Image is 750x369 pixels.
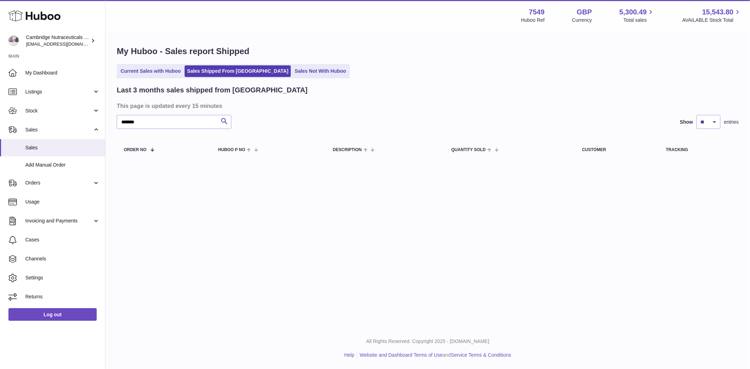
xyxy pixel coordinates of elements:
[25,218,92,224] span: Invoicing and Payments
[25,255,100,262] span: Channels
[25,162,100,168] span: Add Manual Order
[26,34,89,47] div: Cambridge Nutraceuticals Ltd
[111,338,744,345] p: All Rights Reserved. Copyright 2025 - [DOMAIN_NAME]
[25,237,100,243] span: Cases
[682,17,742,24] span: AVAILABLE Stock Total
[582,148,652,152] div: Customer
[357,352,511,358] li: and
[25,144,100,151] span: Sales
[25,293,100,300] span: Returns
[25,70,100,76] span: My Dashboard
[25,274,100,281] span: Settings
[8,35,19,46] img: internalAdmin-7549@internal.huboo.com
[25,127,92,133] span: Sales
[117,102,737,110] h3: This page is updated every 15 minutes
[682,7,742,24] a: 15,543.80 AVAILABLE Stock Total
[702,7,733,17] span: 15,543.80
[185,65,291,77] a: Sales Shipped From [GEOGRAPHIC_DATA]
[333,148,362,152] span: Description
[344,352,354,358] a: Help
[25,199,100,205] span: Usage
[577,7,592,17] strong: GBP
[451,352,511,358] a: Service Terms & Conditions
[25,180,92,186] span: Orders
[25,108,92,114] span: Stock
[572,17,592,24] div: Currency
[117,85,308,95] h2: Last 3 months sales shipped from [GEOGRAPHIC_DATA]
[620,7,647,17] span: 5,300.49
[451,148,486,152] span: Quantity Sold
[724,119,739,125] span: entries
[118,65,183,77] a: Current Sales with Huboo
[124,148,147,152] span: Order No
[218,148,245,152] span: Huboo P no
[521,17,545,24] div: Huboo Ref
[292,65,348,77] a: Sales Not With Huboo
[26,41,103,47] span: [EMAIL_ADDRESS][DOMAIN_NAME]
[620,7,655,24] a: 5,300.49 Total sales
[117,46,739,57] h1: My Huboo - Sales report Shipped
[623,17,655,24] span: Total sales
[680,119,693,125] label: Show
[529,7,545,17] strong: 7549
[8,308,97,321] a: Log out
[666,148,732,152] div: Tracking
[25,89,92,95] span: Listings
[360,352,443,358] a: Website and Dashboard Terms of Use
